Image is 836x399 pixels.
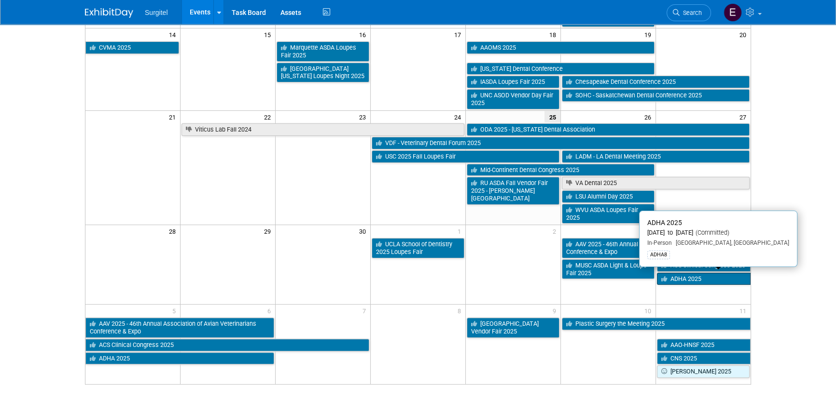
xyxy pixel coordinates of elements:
span: [GEOGRAPHIC_DATA], [GEOGRAPHIC_DATA] [672,239,789,246]
span: 11 [738,305,751,317]
a: ADHA 2025 [85,352,274,365]
img: Event Coordinator [724,3,742,22]
span: 8 [457,305,465,317]
span: 17 [453,28,465,40]
a: AAO-HNSF 2025 [657,339,751,351]
span: 16 [358,28,370,40]
span: 30 [358,225,370,237]
span: 20 [738,28,751,40]
span: 1 [457,225,465,237]
a: VA Dental 2025 [562,177,750,189]
span: 7 [362,305,370,317]
a: [GEOGRAPHIC_DATA] Vendor Fair 2025 [467,318,559,337]
span: 2 [552,225,560,237]
a: Search [667,4,711,21]
a: Marquette ASDA Loupes Fair 2025 [277,41,369,61]
div: ADHA8 [647,251,670,259]
span: 14 [168,28,180,40]
img: ExhibitDay [85,8,133,18]
span: 6 [266,305,275,317]
span: 22 [263,111,275,123]
span: In-Person [647,239,672,246]
a: Plastic Surgery the Meeting 2025 [562,318,751,330]
a: [GEOGRAPHIC_DATA][US_STATE] Loupes Night 2025 [277,63,369,82]
span: 29 [263,225,275,237]
a: AAOMS 2025 [467,41,655,54]
a: Chesapeake Dental Conference 2025 [562,76,750,88]
span: 23 [358,111,370,123]
span: 24 [453,111,465,123]
a: [US_STATE] Dental Conference [467,63,655,75]
a: [PERSON_NAME] 2025 [657,365,750,378]
a: AAV 2025 - 46th Annual Association of Avian Veterinarians Conference & Expo [562,238,751,258]
span: ADHA 2025 [647,219,682,226]
a: IASDA Loupes Fair 2025 [467,76,559,88]
a: CNS 2025 [657,352,751,365]
a: SOHC - Saskatchewan Dental Conference 2025 [562,89,750,102]
span: 26 [643,111,655,123]
span: 21 [168,111,180,123]
a: UCLA School of Dentistry 2025 Loupes Fair [372,238,464,258]
a: USC 2025 Fall Loupes Fair [372,150,559,163]
span: Surgitel [145,9,167,16]
a: ADHA 2025 [657,273,751,285]
span: 27 [738,111,751,123]
a: ACS Clinical Congress 2025 [85,339,369,351]
span: 18 [548,28,560,40]
span: Search [680,9,702,16]
a: RU ASDA Fall Vendor Fair 2025 - [PERSON_NAME][GEOGRAPHIC_DATA] [467,177,559,204]
div: [DATE] to [DATE] [647,229,789,237]
a: UNC ASOD Vendor Day Fair 2025 [467,89,559,109]
span: 9 [552,305,560,317]
a: AAV 2025 - 46th Annual Association of Avian Veterinarians Conference & Expo [85,318,274,337]
span: 5 [171,305,180,317]
a: LSU Alumni Day 2025 [562,190,655,203]
a: MUSC ASDA Light & Loupe Fair 2025 [562,259,655,279]
a: VDF - Veterinary Dental Forum 2025 [372,137,750,149]
a: Mid-Continent Dental Congress 2025 [467,164,655,176]
a: Viticus Lab Fall 2024 [181,123,464,136]
span: (Committed) [693,229,729,236]
span: 19 [643,28,655,40]
span: 25 [544,111,560,123]
span: 10 [643,305,655,317]
span: 15 [263,28,275,40]
a: CVMA 2025 [85,41,179,54]
a: LADM - LA Dental Meeting 2025 [562,150,750,163]
span: 28 [168,225,180,237]
a: WVU ASDA Loupes Fair 2025 [562,204,655,224]
a: ODA 2025 - [US_STATE] Dental Association [467,123,750,136]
